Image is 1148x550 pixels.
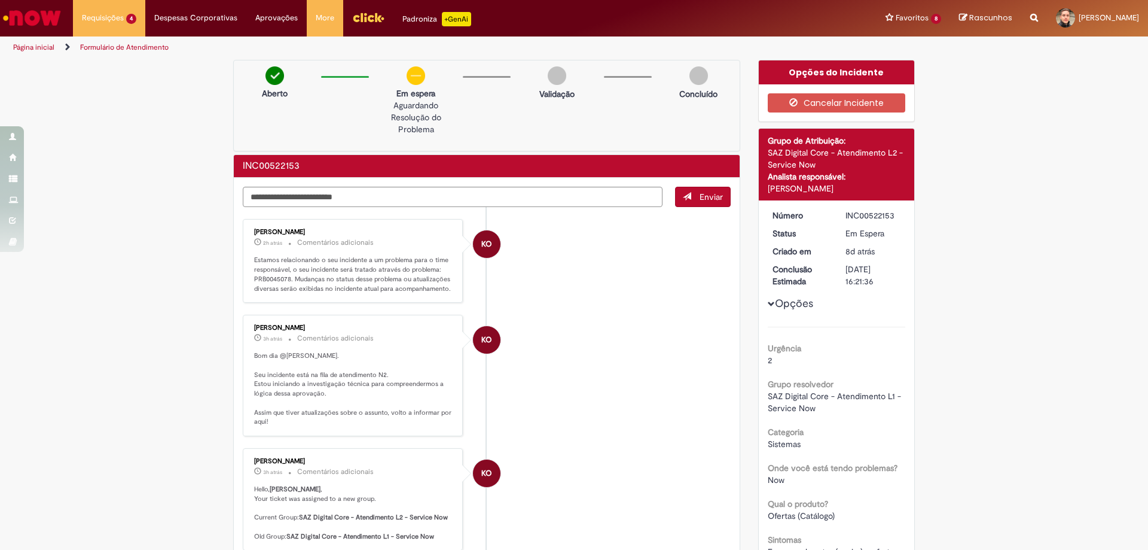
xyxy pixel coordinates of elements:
dt: Conclusão Estimada [764,263,837,287]
p: +GenAi [442,12,471,26]
div: [PERSON_NAME] [254,229,453,236]
div: Kalliandru Oliveira [473,460,500,487]
div: Kalliandru Oliveira [473,230,500,258]
img: click_logo_yellow_360x200.png [352,8,384,26]
div: [DATE] 16:21:36 [845,263,901,287]
div: Padroniza [402,12,471,26]
b: Qual o produto? [768,499,828,509]
dt: Número [764,209,837,221]
img: check-circle-green.png [265,66,284,85]
span: KO [481,230,491,259]
p: Estamos relacionando o seu incidente a um problema para o time responsável, o seu incidente será ... [254,256,453,293]
b: SAZ Digital Core - Atendimento L2 - Service Now [299,513,448,522]
p: Hello, , Your ticket was assigned to a new group. Current Group: Old Group: [254,485,453,541]
dt: Status [764,227,837,239]
b: [PERSON_NAME] [270,485,320,494]
div: SAZ Digital Core - Atendimento L2 - Service Now [768,147,906,171]
time: 19/08/2025 14:21:36 [845,246,875,257]
span: Requisições [82,12,124,24]
time: 27/08/2025 11:00:34 [263,335,282,342]
p: Validação [539,88,575,100]
span: Despesas Corporativas [154,12,237,24]
img: ServiceNow [1,6,63,30]
a: Formulário de Atendimento [80,42,169,52]
span: Sistemas [768,439,801,449]
button: Cancelar Incidente [768,93,906,113]
div: INC00522153 [845,209,901,221]
b: Categoria [768,427,804,437]
div: Opções do Incidente [759,60,915,84]
div: [PERSON_NAME] [254,458,453,465]
small: Comentários adicionais [297,467,374,477]
span: KO [481,459,491,488]
div: [PERSON_NAME] [254,324,453,332]
div: Analista responsável: [768,171,906,183]
span: Aprovações [255,12,298,24]
span: Now [768,475,784,485]
span: Rascunhos [969,12,1012,23]
p: Em espera [375,87,456,99]
b: Grupo resolvedor [768,379,833,390]
p: Bom dia @[PERSON_NAME]. Seu incidente está na fila de atendimento N2. Estou iniciando a investiga... [254,351,453,427]
a: Página inicial [13,42,54,52]
img: img-circle-grey.png [689,66,708,85]
time: 27/08/2025 10:57:19 [263,469,282,476]
span: Ofertas (Catálogo) [768,511,835,521]
b: Urgência [768,343,801,354]
span: 4 [126,14,136,24]
div: Em Espera [845,227,901,239]
span: 8 [931,14,941,24]
small: Comentários adicionais [297,333,374,344]
span: 3h atrás [263,469,282,476]
p: Concluído [679,88,717,100]
span: 8d atrás [845,246,875,257]
textarea: Digite sua mensagem aqui... [243,187,662,207]
b: Onde você está tendo problemas? [768,463,897,473]
dt: Criado em [764,245,837,257]
div: [PERSON_NAME] [768,183,906,195]
span: 2 [768,355,772,366]
span: More [316,12,334,24]
p: Aberto [262,87,288,99]
a: Rascunhos [959,13,1012,24]
h2: INC00522153 Histórico de tíquete [243,161,300,172]
img: circle-minus.png [407,66,425,85]
div: Grupo de Atribuição: [768,135,906,147]
img: img-circle-grey.png [548,66,566,85]
span: SAZ Digital Core - Atendimento L1 - Service Now [768,391,903,414]
div: Kalliandru Oliveira [473,326,500,354]
ul: Trilhas de página [9,37,756,59]
span: 2h atrás [263,239,282,247]
time: 27/08/2025 12:03:39 [263,239,282,247]
button: Enviar [675,187,731,207]
span: [PERSON_NAME] [1079,13,1139,23]
b: SAZ Digital Core - Atendimento L1 - Service Now [286,532,434,541]
small: Comentários adicionais [297,238,374,248]
span: Enviar [700,192,723,202]
span: 3h atrás [263,335,282,342]
span: KO [481,326,491,354]
p: Aguardando Resolução do Problema [375,99,456,135]
span: Favoritos [896,12,929,24]
div: 19/08/2025 14:21:36 [845,245,901,257]
b: Sintomas [768,534,801,545]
